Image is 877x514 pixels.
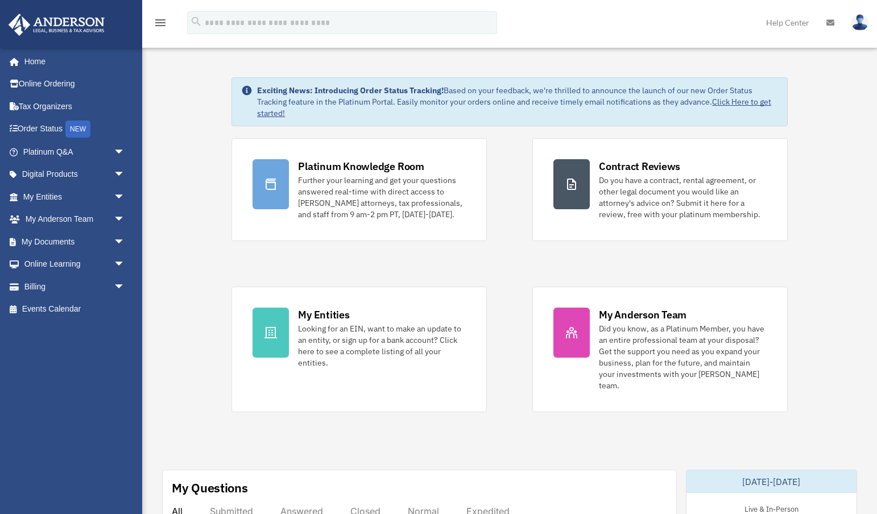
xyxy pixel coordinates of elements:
[8,208,142,231] a: My Anderson Teamarrow_drop_down
[298,323,466,368] div: Looking for an EIN, want to make an update to an entity, or sign up for a bank account? Click her...
[8,73,142,96] a: Online Ordering
[114,208,136,231] span: arrow_drop_down
[114,275,136,299] span: arrow_drop_down
[154,20,167,30] a: menu
[114,230,136,254] span: arrow_drop_down
[154,16,167,30] i: menu
[257,85,444,96] strong: Exciting News: Introducing Order Status Tracking!
[8,95,142,118] a: Tax Organizers
[5,14,108,36] img: Anderson Advisors Platinum Portal
[8,275,142,298] a: Billingarrow_drop_down
[532,138,788,241] a: Contract Reviews Do you have a contract, rental agreement, or other legal document you would like...
[257,85,778,119] div: Based on your feedback, we're thrilled to announce the launch of our new Order Status Tracking fe...
[8,118,142,141] a: Order StatusNEW
[231,287,487,412] a: My Entities Looking for an EIN, want to make an update to an entity, or sign up for a bank accoun...
[172,479,248,496] div: My Questions
[8,253,142,276] a: Online Learningarrow_drop_down
[8,298,142,321] a: Events Calendar
[599,175,767,220] div: Do you have a contract, rental agreement, or other legal document you would like an attorney's ad...
[735,502,808,514] div: Live & In-Person
[114,253,136,276] span: arrow_drop_down
[298,308,349,322] div: My Entities
[8,140,142,163] a: Platinum Q&Aarrow_drop_down
[114,140,136,164] span: arrow_drop_down
[190,15,202,28] i: search
[532,287,788,412] a: My Anderson Team Did you know, as a Platinum Member, you have an entire professional team at your...
[114,163,136,186] span: arrow_drop_down
[298,175,466,220] div: Further your learning and get your questions answered real-time with direct access to [PERSON_NAM...
[231,138,487,241] a: Platinum Knowledge Room Further your learning and get your questions answered real-time with dire...
[8,185,142,208] a: My Entitiesarrow_drop_down
[686,470,857,493] div: [DATE]-[DATE]
[8,163,142,186] a: Digital Productsarrow_drop_down
[599,323,767,391] div: Did you know, as a Platinum Member, you have an entire professional team at your disposal? Get th...
[298,159,424,173] div: Platinum Knowledge Room
[851,14,868,31] img: User Pic
[114,185,136,209] span: arrow_drop_down
[257,97,771,118] a: Click Here to get started!
[65,121,90,138] div: NEW
[8,230,142,253] a: My Documentsarrow_drop_down
[599,159,680,173] div: Contract Reviews
[599,308,686,322] div: My Anderson Team
[8,50,136,73] a: Home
